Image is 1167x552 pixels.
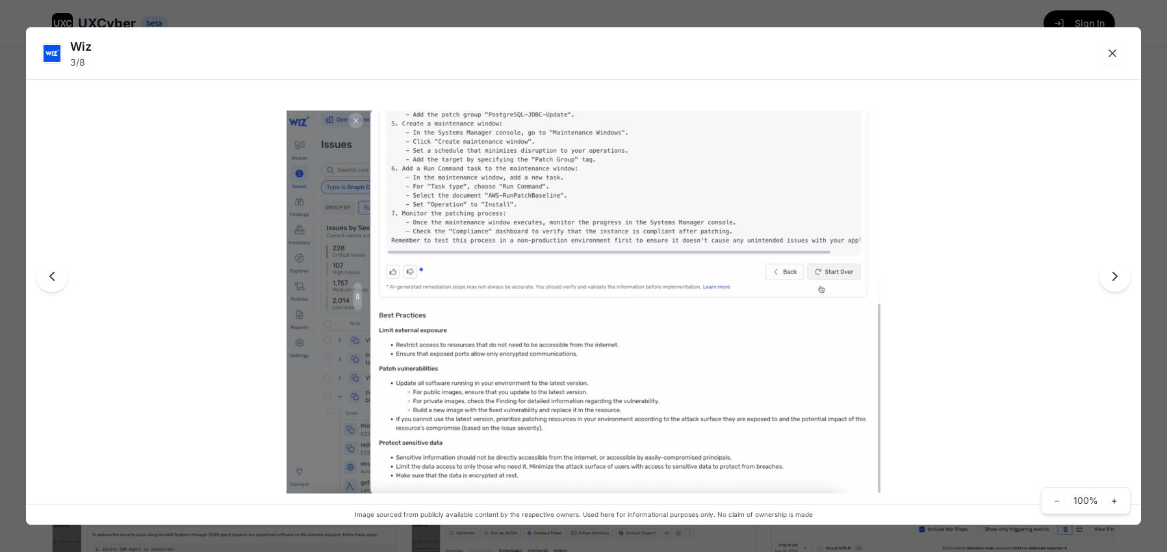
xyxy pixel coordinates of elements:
[70,38,92,56] div: Wiz
[287,111,880,493] img: Wiz image 3
[1099,40,1125,66] button: Close lightbox
[1099,261,1131,292] button: Next image
[26,504,1141,525] div: Image sourced from publicly available content by the respective owners. Used here for information...
[42,44,62,63] img: Wiz logo
[1107,493,1122,508] button: Zoom in
[36,261,68,292] button: Previous image
[70,56,92,69] div: 3 / 8
[1111,494,1118,507] span: +
[1070,494,1101,507] span: 100 %
[1054,494,1060,507] span: −
[1049,493,1065,508] button: Zoom out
